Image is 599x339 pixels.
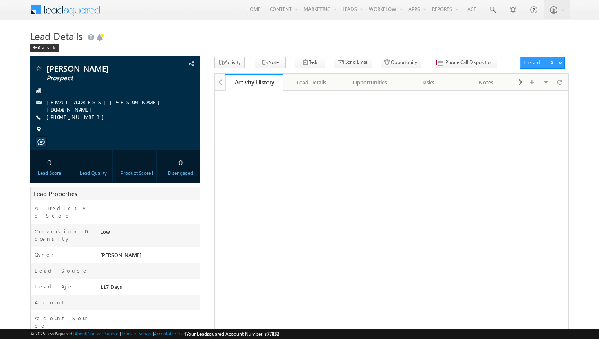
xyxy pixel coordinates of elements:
[98,228,200,239] div: Low
[524,59,558,66] div: Lead Actions
[231,78,277,86] div: Activity History
[35,228,92,242] label: Conversion Propensity
[381,57,421,68] button: Opportunity
[163,154,198,169] div: 0
[345,58,368,66] span: Send Email
[46,64,152,73] span: [PERSON_NAME]
[30,44,59,52] div: Back
[341,74,399,91] a: Opportunities
[399,74,457,91] a: Tasks
[445,59,493,66] span: Phone Call Disposition
[88,331,120,336] a: Contact Support
[100,251,141,258] span: [PERSON_NAME]
[163,169,198,177] div: Disengaged
[30,43,63,50] a: Back
[267,331,279,337] span: 77832
[348,77,392,87] div: Opportunities
[75,331,86,336] a: About
[119,154,154,169] div: --
[457,74,515,91] a: Notes
[35,251,54,258] label: Owner
[406,77,450,87] div: Tasks
[46,113,108,121] span: [PHONE_NUMBER]
[225,74,283,91] a: Activity History
[34,189,77,198] span: Lead Properties
[464,77,508,87] div: Notes
[290,77,334,87] div: Lead Details
[121,331,153,336] a: Terms of Service
[334,57,372,68] button: Send Email
[283,74,341,91] a: Lead Details
[30,330,279,338] span: © 2025 LeadSquared | | | | |
[35,299,66,306] label: Account
[520,57,565,69] button: Lead Actions
[186,331,279,337] span: Your Leadsquared Account Number is
[154,331,185,336] a: Acceptable Use
[35,315,92,329] label: Account Source
[295,57,325,68] button: Task
[32,169,67,177] div: Lead Score
[46,74,152,82] span: Prospect
[35,283,73,290] label: Lead Age
[76,154,111,169] div: --
[76,169,111,177] div: Lead Quality
[32,154,67,169] div: 0
[35,267,88,274] label: Lead Source
[98,283,200,294] div: 117 Days
[432,57,497,68] button: Phone Call Disposition
[46,99,163,113] a: [EMAIL_ADDRESS][PERSON_NAME][DOMAIN_NAME]
[255,57,286,68] button: Note
[214,57,245,68] button: Activity
[119,169,154,177] div: Product Score I
[30,29,83,42] span: Lead Details
[35,205,92,219] label: AI Predictive Score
